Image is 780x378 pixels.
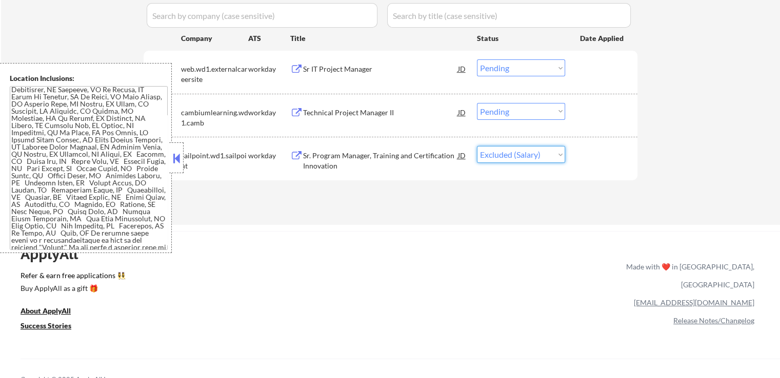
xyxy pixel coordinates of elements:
a: Success Stories [21,320,85,333]
input: Search by company (case sensitive) [147,3,377,28]
a: About ApplyAll [21,305,85,318]
div: workday [248,64,290,74]
div: Sr IT Project Manager [303,64,458,74]
div: JD [457,103,467,121]
div: cambiumlearning.wd1.camb [181,108,248,128]
a: [EMAIL_ADDRESS][DOMAIN_NAME] [634,298,754,307]
div: Location Inclusions: [10,73,168,83]
div: ApplyAll [21,245,90,263]
div: Title [290,33,467,44]
div: web.wd1.externalcareersite [181,64,248,84]
a: Buy ApplyAll as a gift 🎁 [21,283,123,296]
div: Company [181,33,248,44]
div: Buy ApplyAll as a gift 🎁 [21,285,123,292]
div: Made with ❤️ in [GEOGRAPHIC_DATA], [GEOGRAPHIC_DATA] [622,258,754,293]
a: Release Notes/Changelog [673,316,754,325]
div: ATS [248,33,290,44]
div: Sr. Program Manager, Training and Certification Innovation [303,151,458,171]
u: Success Stories [21,321,71,330]
div: workday [248,151,290,161]
div: Status [477,29,565,47]
div: JD [457,59,467,78]
div: workday [248,108,290,118]
input: Search by title (case sensitive) [387,3,631,28]
a: Refer & earn free applications 👯‍♀️ [21,272,412,283]
u: About ApplyAll [21,306,71,315]
div: sailpoint.wd1.sailpoint [181,151,248,171]
div: JD [457,146,467,164]
div: Date Applied [580,33,625,44]
div: Technical Project Manager II [303,108,458,118]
